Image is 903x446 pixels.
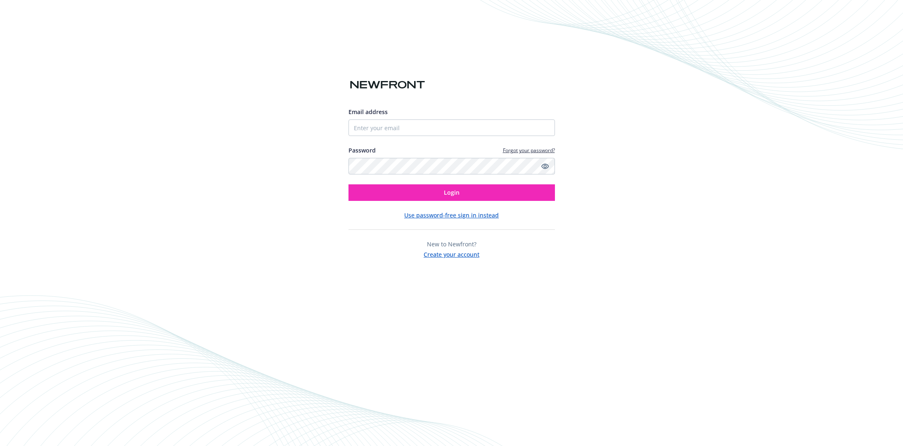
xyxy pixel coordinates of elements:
[348,158,555,174] input: Enter your password
[540,161,550,171] a: Show password
[348,119,555,136] input: Enter your email
[348,78,427,92] img: Newfront logo
[503,147,555,154] a: Forgot your password?
[427,240,476,248] span: New to Newfront?
[404,211,499,219] button: Use password-free sign in instead
[444,188,460,196] span: Login
[348,108,388,116] span: Email address
[348,146,376,155] label: Password
[348,184,555,201] button: Login
[424,248,479,259] button: Create your account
